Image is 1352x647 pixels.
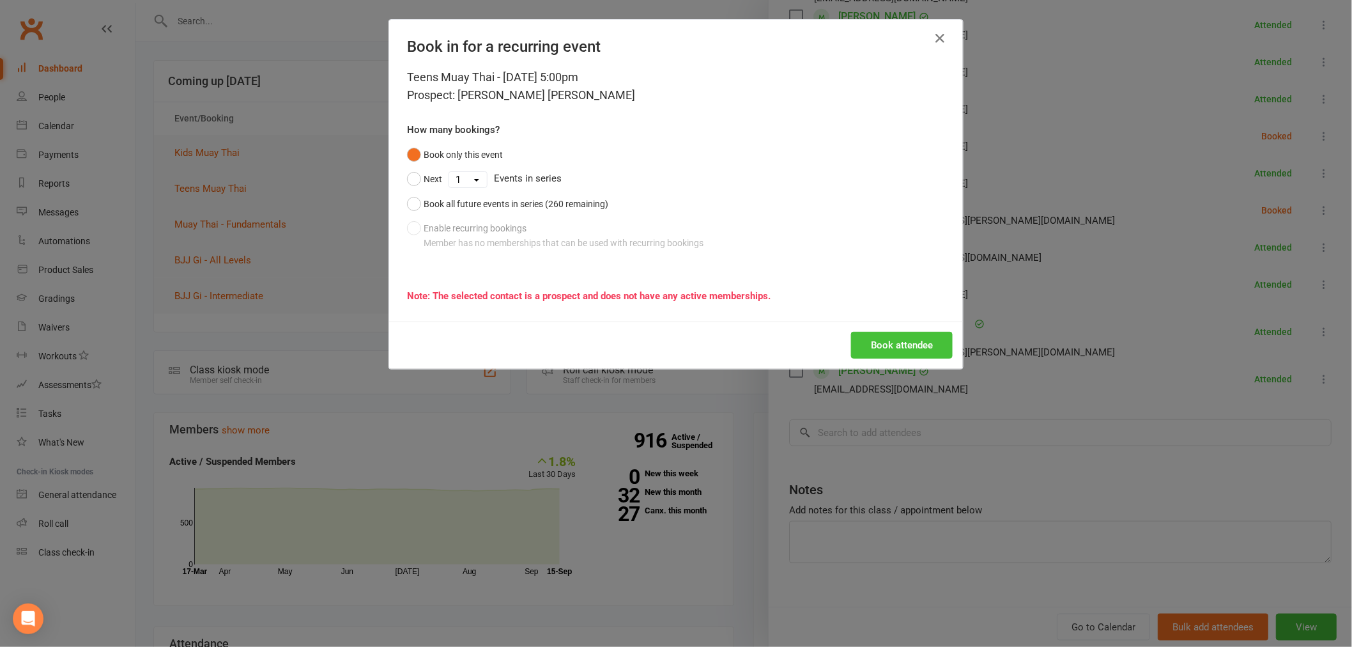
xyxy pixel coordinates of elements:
[424,197,608,211] div: Book all future events in series (260 remaining)
[407,167,945,191] div: Events in series
[407,192,608,216] button: Book all future events in series (260 remaining)
[407,68,945,104] div: Teens Muay Thai - [DATE] 5:00pm Prospect: [PERSON_NAME] [PERSON_NAME]
[407,288,945,304] div: Note: The selected contact is a prospect and does not have any active memberships.
[851,332,953,359] button: Book attendee
[407,122,500,137] label: How many bookings?
[930,28,950,49] button: Close
[407,167,442,191] button: Next
[13,604,43,634] div: Open Intercom Messenger
[407,38,945,56] h4: Book in for a recurring event
[407,143,503,167] button: Book only this event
